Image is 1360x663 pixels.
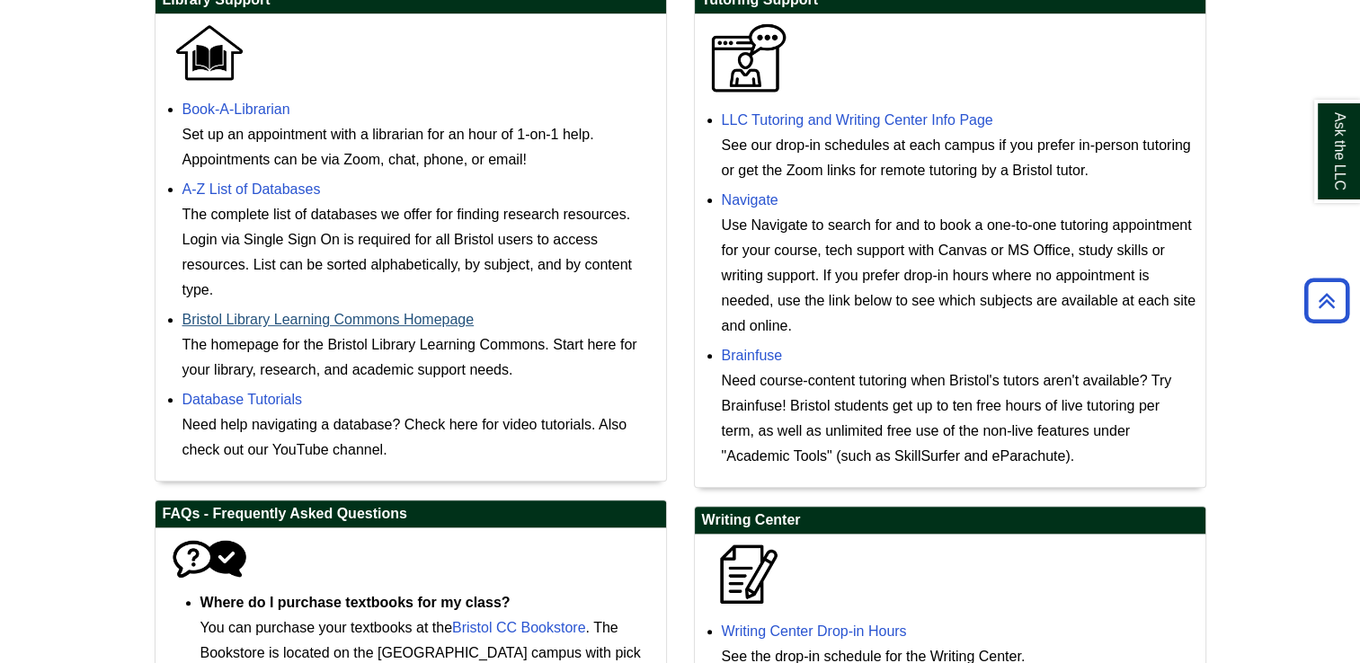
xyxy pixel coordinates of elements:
a: Bristol CC Bookstore [452,620,586,635]
strong: Where do I purchase textbooks for my class? [200,595,511,610]
a: LLC Tutoring and Writing Center Info Page [722,112,993,128]
div: See our drop-in schedules at each campus if you prefer in-person tutoring or get the Zoom links f... [722,133,1196,183]
div: Set up an appointment with a librarian for an hour of 1-on-1 help. Appointments can be via Zoom, ... [182,122,657,172]
div: The homepage for the Bristol Library Learning Commons. Start here for your library, research, and... [182,332,657,383]
a: Database Tutorials [182,392,302,407]
a: Bristol Library Learning Commons Homepage [182,312,475,327]
a: Writing Center Drop-in Hours [722,623,907,639]
a: Back to Top [1298,288,1356,313]
a: Brainfuse [722,348,783,363]
a: A-Z List of Databases [182,181,321,197]
h2: Writing Center [695,507,1205,535]
a: Navigate [722,192,778,208]
div: Use Navigate to search for and to book a one-to-one tutoring appointment for your course, tech su... [722,213,1196,339]
div: Need course-content tutoring when Bristol's tutors aren't available? Try Brainfuse! Bristol stude... [722,368,1196,469]
a: Book-A-Librarian [182,102,290,117]
div: Need help navigating a database? Check here for video tutorials. Also check out our YouTube channel. [182,412,657,463]
div: The complete list of databases we offer for finding research resources. Login via Single Sign On ... [182,202,657,303]
h2: FAQs - Frequently Asked Questions [156,500,666,528]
